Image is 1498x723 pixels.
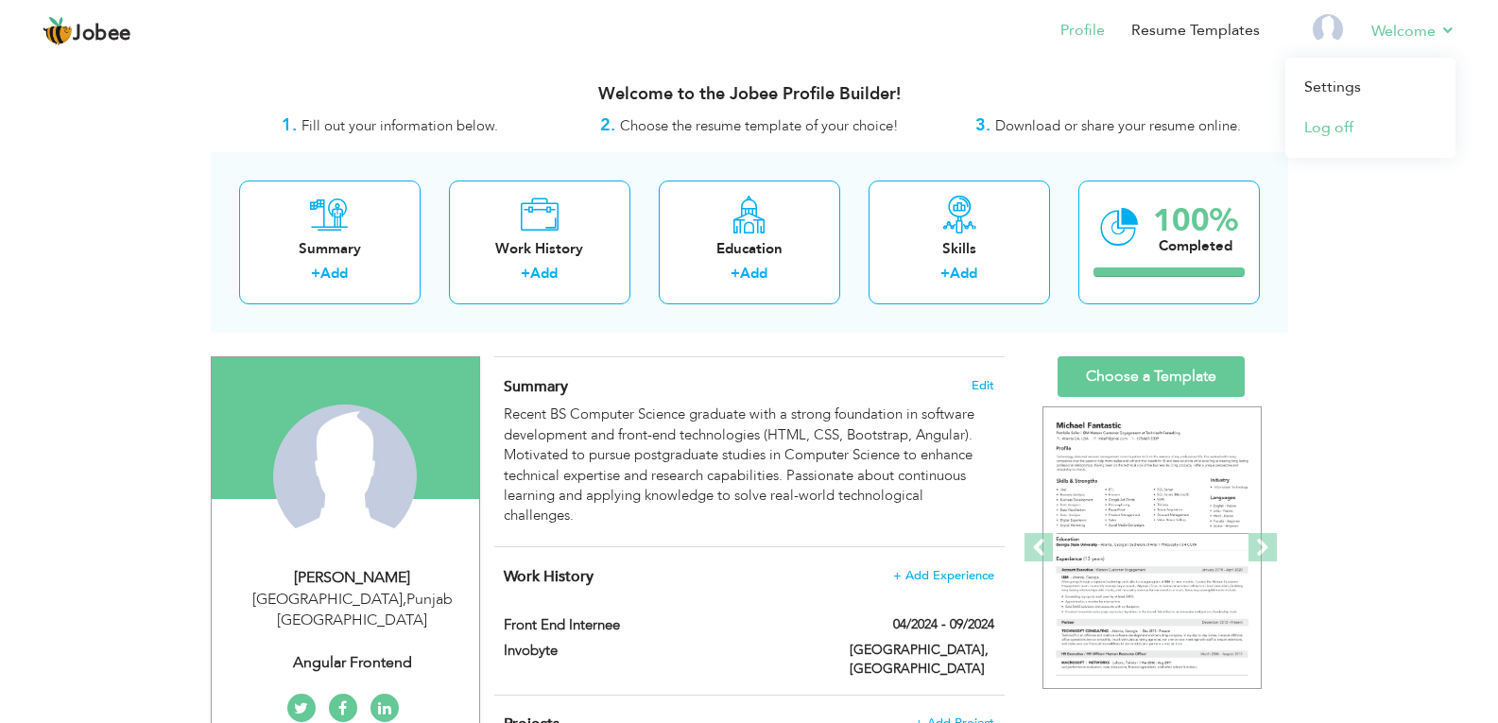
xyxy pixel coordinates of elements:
a: Choose a Template [1058,356,1245,397]
strong: 2. [600,113,615,137]
span: Download or share your resume online. [995,116,1241,135]
div: Recent BS Computer Science graduate with a strong foundation in software development and front-en... [504,405,993,526]
div: Angular Frontend [226,652,479,674]
h4: This helps to show the companies you have worked for. [504,567,993,586]
span: Jobee [73,24,131,44]
label: [GEOGRAPHIC_DATA], [GEOGRAPHIC_DATA] [850,641,994,679]
a: Add [950,264,977,283]
span: , [403,589,406,610]
a: Profile [1060,20,1105,42]
div: Skills [884,239,1035,259]
label: + [521,264,530,284]
a: Add [740,264,767,283]
a: Resume Templates [1131,20,1260,42]
span: Fill out your information below. [301,116,498,135]
span: Edit [972,379,994,392]
a: Log off [1285,108,1455,148]
label: + [940,264,950,284]
a: Settings [1285,67,1455,108]
span: Summary [504,376,568,397]
div: Summary [254,239,405,259]
strong: 1. [282,113,297,137]
div: Work History [464,239,615,259]
h3: Welcome to the Jobee Profile Builder! [211,85,1288,104]
span: + Add Experience [893,569,994,582]
div: [PERSON_NAME] [226,567,479,589]
label: + [311,264,320,284]
label: Front End Internee [504,615,821,635]
strong: 3. [975,113,990,137]
a: Welcome [1371,20,1455,43]
a: Add [530,264,558,283]
a: Add [320,264,348,283]
div: [GEOGRAPHIC_DATA] Punjab [GEOGRAPHIC_DATA] [226,589,479,632]
label: + [731,264,740,284]
div: 100% [1153,205,1238,236]
h4: Adding a summary is a quick and easy way to highlight your experience and interests. [504,377,993,396]
img: Profile Img [1313,14,1343,44]
img: jobee.io [43,16,73,46]
span: Work History [504,566,594,587]
img: Muhammad Aawarsh Sohail [273,405,417,548]
span: Choose the resume template of your choice! [620,116,899,135]
label: 04/2024 - 09/2024 [893,615,994,634]
a: Jobee [43,16,131,46]
div: Education [674,239,825,259]
div: Completed [1153,236,1238,256]
label: Invobyte [504,641,821,661]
